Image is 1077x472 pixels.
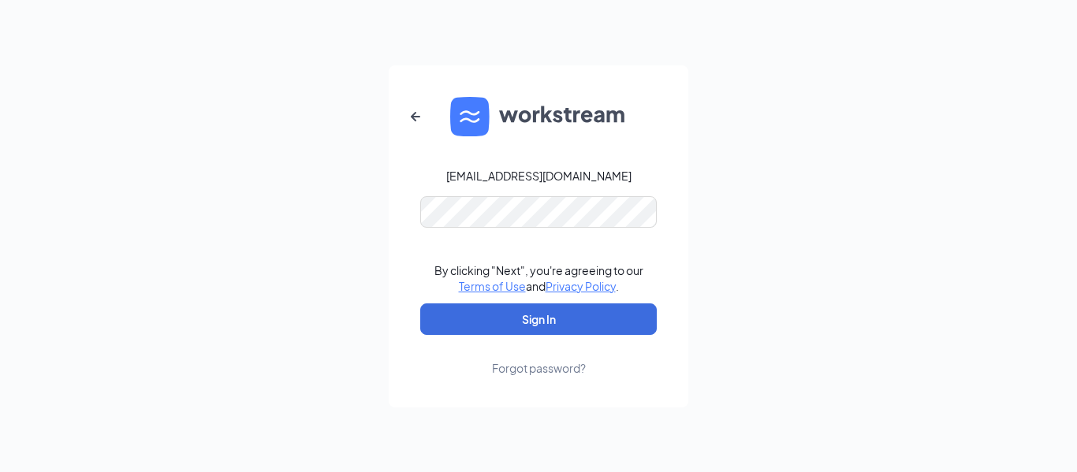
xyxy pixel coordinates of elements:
button: ArrowLeftNew [397,98,434,136]
div: [EMAIL_ADDRESS][DOMAIN_NAME] [446,168,632,184]
a: Terms of Use [459,279,526,293]
div: Forgot password? [492,360,586,376]
div: By clicking "Next", you're agreeing to our and . [434,262,643,294]
button: Sign In [420,303,657,335]
svg: ArrowLeftNew [406,107,425,126]
a: Privacy Policy [546,279,616,293]
a: Forgot password? [492,335,586,376]
img: WS logo and Workstream text [450,97,627,136]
